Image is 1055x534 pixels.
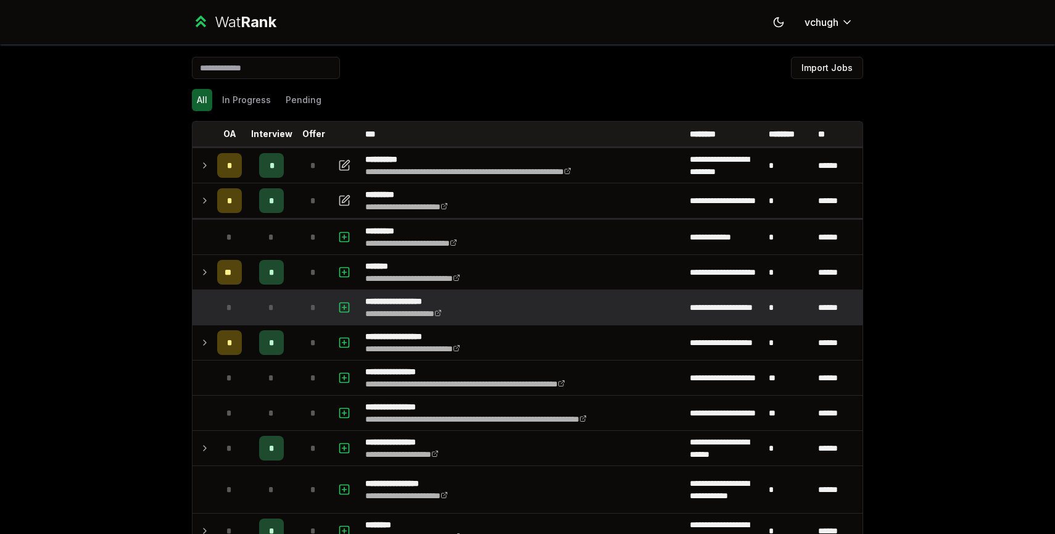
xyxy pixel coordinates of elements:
[215,12,276,32] div: Wat
[251,128,292,140] p: Interview
[281,89,326,111] button: Pending
[217,89,276,111] button: In Progress
[192,12,276,32] a: WatRank
[241,13,276,31] span: Rank
[791,57,863,79] button: Import Jobs
[805,15,838,30] span: vchugh
[795,11,863,33] button: vchugh
[223,128,236,140] p: OA
[302,128,325,140] p: Offer
[192,89,212,111] button: All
